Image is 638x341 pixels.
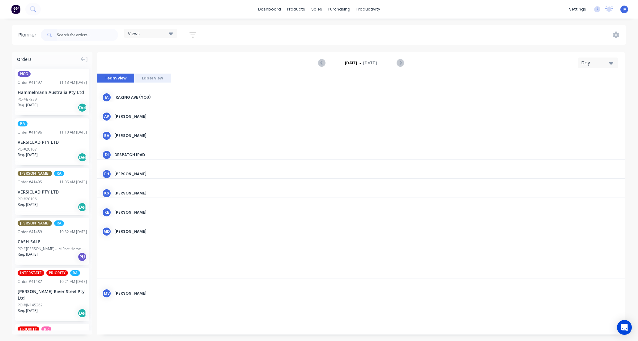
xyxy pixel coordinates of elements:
div: PO #20106 [18,196,37,202]
button: Day [578,58,618,68]
button: Label View [134,74,171,83]
div: purchasing [325,5,353,14]
div: PO #[PERSON_NAME] - IM Pact Home [18,246,81,252]
span: RR [41,326,51,332]
span: [PERSON_NAME] [18,220,52,226]
button: Next page [397,59,404,67]
div: Del [78,309,87,318]
span: Req. [DATE] [18,152,38,158]
div: Day [581,60,610,66]
div: Del [78,103,87,112]
div: CASH SALE [18,238,87,245]
div: KS [102,189,111,198]
div: Despatch Ipad [114,152,166,158]
span: Req. [DATE] [18,102,38,108]
div: MD [102,227,111,236]
div: sales [308,5,325,14]
div: PO #20107 [18,147,37,152]
span: RA [54,220,64,226]
strong: [DATE] [345,60,357,66]
div: [PERSON_NAME] [114,291,166,296]
div: 11:13 AM [DATE] [59,80,87,85]
div: 10:32 AM [DATE] [59,229,87,235]
span: - [359,59,361,67]
div: MV [102,289,111,298]
div: VERSICLAD PTY LTD [18,189,87,195]
span: Req. [DATE] [18,252,38,257]
div: VERSICLAD PTY LTD [18,139,87,145]
div: [PERSON_NAME] [114,171,166,177]
span: RA [18,121,28,126]
div: 10:21 AM [DATE] [59,279,87,284]
div: Order # 41497 [18,80,42,85]
span: IA [623,6,626,12]
input: Search for orders... [57,29,118,41]
div: Open Intercom Messenger [617,320,632,335]
img: Factory [11,5,20,14]
div: 11:05 AM [DATE] [59,179,87,185]
div: [PERSON_NAME] [114,133,166,139]
div: Hammelmann Australia Pty Ltd [18,89,87,96]
div: Order # 41487 [18,279,42,284]
div: 11:10 AM [DATE] [59,130,87,135]
div: PO #67829 [18,97,37,102]
div: Order # 41496 [18,130,42,135]
span: [PERSON_NAME] [18,171,52,176]
div: settings [566,5,589,14]
div: [PERSON_NAME] River Steel Pty Ltd [18,288,87,301]
span: [DATE] [363,60,377,66]
div: [PERSON_NAME] [114,114,166,119]
div: PU [78,252,87,262]
div: EH [102,169,111,179]
span: Views [128,30,140,37]
span: Req. [DATE] [18,202,38,207]
div: IA [102,93,111,102]
a: dashboard [255,5,284,14]
button: Previous page [318,59,325,67]
div: productivity [353,5,383,14]
div: AP [102,112,111,121]
button: Team View [97,74,134,83]
div: Order # 41489 [18,229,42,235]
div: Order # 41495 [18,179,42,185]
span: PRIORITY [46,270,68,276]
div: DI [102,150,111,160]
div: Planner [19,31,40,39]
span: RA [70,270,80,276]
div: KE [102,208,111,217]
div: products [284,5,308,14]
div: [PERSON_NAME] [114,190,166,196]
div: Iraking Ave (You) [114,95,166,100]
div: [PERSON_NAME] [114,210,166,215]
span: INTERSTATE [18,270,44,276]
div: Del [78,153,87,162]
div: Del [78,202,87,212]
span: Orders [17,56,32,62]
span: NCG [18,71,31,77]
span: RA [54,171,64,176]
div: [PERSON_NAME] [114,229,166,234]
div: BA [102,131,111,140]
span: Req. [DATE] [18,308,38,313]
span: PRIORITY [18,326,39,332]
div: PO #JN145262 [18,302,43,308]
